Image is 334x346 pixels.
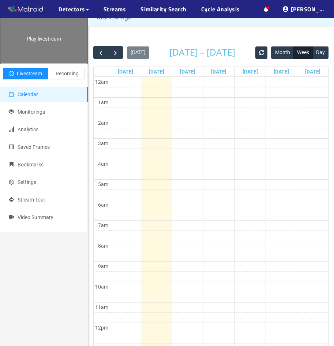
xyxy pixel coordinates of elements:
a: Go to September 23, 2025 [179,67,197,76]
a: Go to September 26, 2025 [272,67,290,76]
a: Similarity Search [140,5,187,14]
button: Previous Week [93,46,108,59]
a: Go to September 25, 2025 [241,67,259,76]
span: Recording [56,69,79,78]
span: Play livestream [27,36,61,42]
h2: [DATE] – [DATE] [169,48,235,57]
span: Analytics [18,127,38,132]
a: Go to September 22, 2025 [147,67,166,76]
a: Go to September 27, 2025 [304,67,322,76]
div: 3am [97,139,110,147]
button: Week [293,46,313,59]
div: 9am [97,262,110,270]
div: 8am [97,242,110,250]
span: calendar [9,92,14,97]
span: Video Summary [18,214,53,220]
a: Streams [104,5,126,14]
a: Go to September 21, 2025 [116,67,135,76]
span: Bookmarks [18,162,44,168]
button: Month [271,46,293,59]
div: 7am [97,221,110,229]
button: [DATE] [127,46,149,59]
span: Saved Frames [18,144,50,150]
span: Settings [18,179,36,185]
div: 6am [97,201,110,209]
button: Day [312,46,329,59]
a: Cycle Analysis [201,5,240,14]
div: 10am [94,283,110,291]
div: 1am [97,98,110,106]
div: 12pm [94,324,110,332]
span: Calendar [18,91,38,97]
div: 11am [94,303,110,311]
div: 5am [97,180,110,188]
span: Monitorings [18,109,45,115]
div: 2am [97,119,110,127]
img: Matroid logo [7,4,44,15]
a: Go to September 24, 2025 [210,67,228,76]
button: Recording [50,68,85,79]
button: Next Week [108,46,123,59]
span: Livestream [17,69,42,78]
span: setting [9,180,14,185]
button: play-circleLivestream [3,68,48,79]
span: Detectors [59,5,85,14]
div: 12am [94,78,110,86]
span: play-circle [9,71,14,77]
div: 4am [97,160,110,168]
